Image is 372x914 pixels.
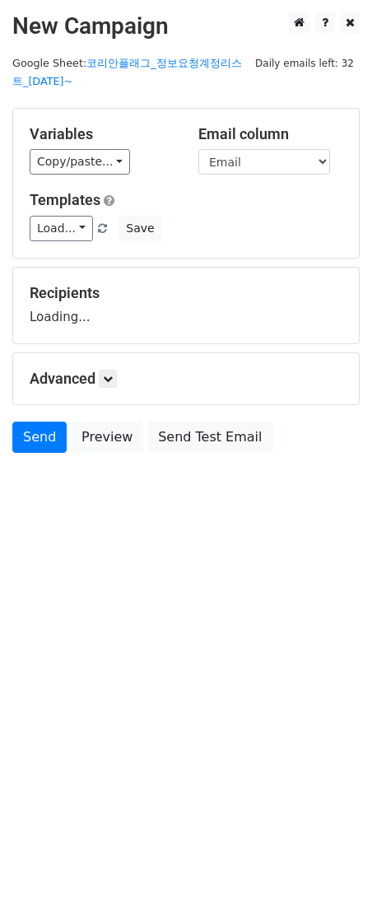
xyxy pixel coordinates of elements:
[12,57,242,88] small: Google Sheet:
[30,284,342,302] h5: Recipients
[12,422,67,453] a: Send
[30,191,100,208] a: Templates
[30,284,342,327] div: Loading...
[147,422,272,453] a: Send Test Email
[30,149,130,175] a: Copy/paste...
[30,125,174,143] h5: Variables
[12,57,242,88] a: 코리안플래그_정보요청계정리스트_[DATE]~
[30,216,93,241] a: Load...
[12,12,360,40] h2: New Campaign
[249,54,360,72] span: Daily emails left: 32
[71,422,143,453] a: Preview
[30,370,342,388] h5: Advanced
[249,57,360,69] a: Daily emails left: 32
[198,125,342,143] h5: Email column
[119,216,161,241] button: Save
